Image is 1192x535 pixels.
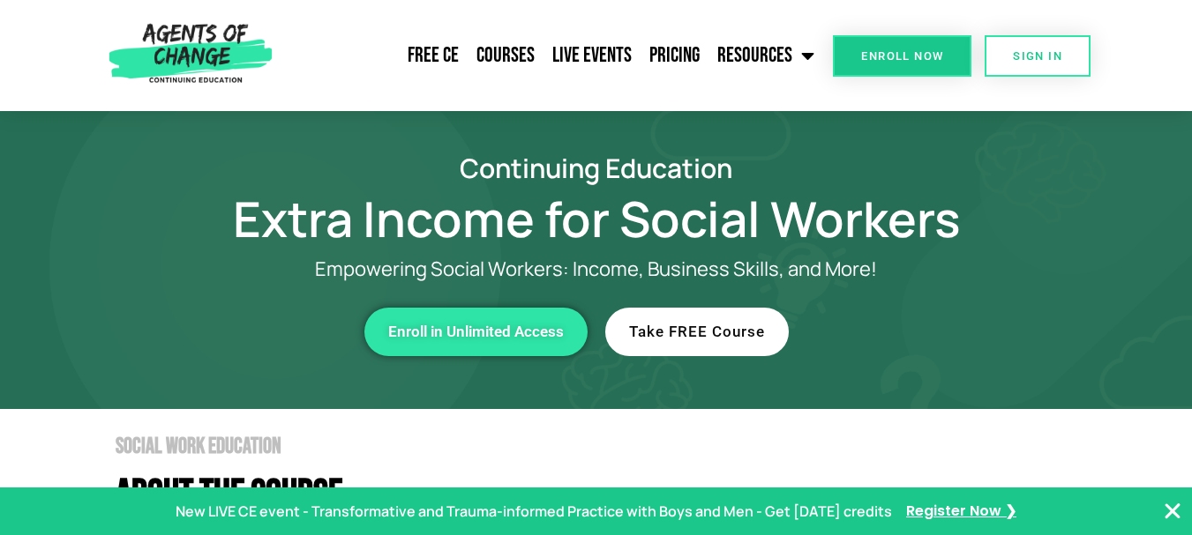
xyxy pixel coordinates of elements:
[468,33,544,78] a: Courses
[605,308,789,356] a: Take FREE Course
[641,33,708,78] a: Pricing
[861,50,943,62] span: Enroll Now
[629,324,765,339] span: Take FREE Course
[176,499,892,524] p: New LIVE CE event - Transformative and Trauma-informed Practice with Boys and Men - Get [DATE] cr...
[399,33,468,78] a: Free CE
[1013,50,1062,62] span: SIGN IN
[708,33,823,78] a: Resources
[116,435,1099,457] h2: Social Work Education
[94,198,1099,239] h1: Extra Income for Social Workers
[116,475,1099,515] h4: About The Course
[280,33,824,78] nav: Menu
[985,35,1091,77] a: SIGN IN
[164,256,1029,281] p: Empowering Social Workers: Income, Business Skills, and More!
[906,499,1016,524] a: Register Now ❯
[94,155,1099,181] h2: Continuing Education
[544,33,641,78] a: Live Events
[388,324,564,339] span: Enroll in Unlimited Access
[364,308,588,356] a: Enroll in Unlimited Access
[833,35,971,77] a: Enroll Now
[1162,501,1183,522] button: Close Banner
